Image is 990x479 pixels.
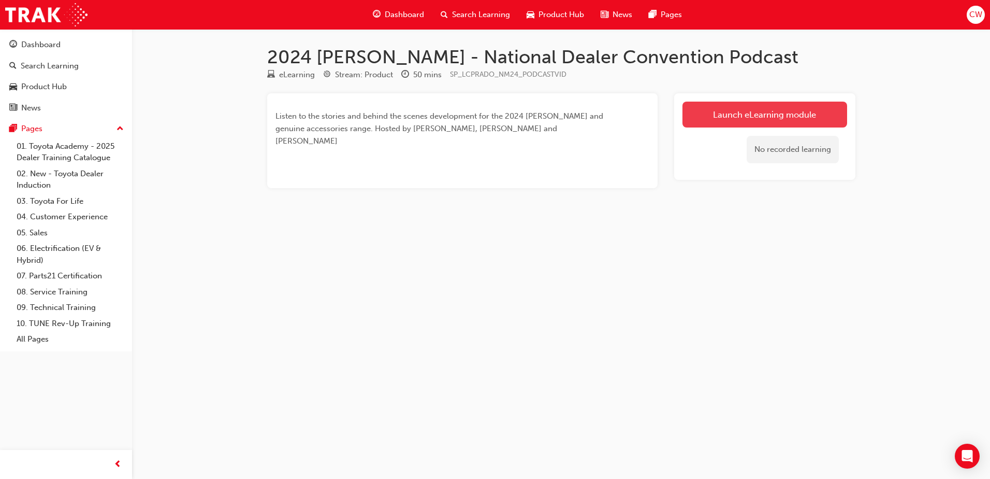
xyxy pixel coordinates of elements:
div: Dashboard [21,39,61,51]
a: 07. Parts21 Certification [12,268,128,284]
a: guage-iconDashboard [365,4,432,25]
a: Launch eLearning module [682,102,847,128]
a: 06. Electrification (EV & Hybrid) [12,241,128,268]
a: 09. Technical Training [12,300,128,316]
span: search-icon [441,8,448,21]
a: search-iconSearch Learning [432,4,518,25]
span: learningResourceType_ELEARNING-icon [267,71,275,80]
div: Stream [323,68,393,81]
span: Search Learning [452,9,510,21]
img: Trak [5,3,88,26]
span: target-icon [323,71,331,80]
button: DashboardSearch LearningProduct HubNews [4,33,128,119]
a: 03. Toyota For Life [12,193,128,209]
span: pages-icon [9,124,17,134]
button: Pages [4,119,128,138]
span: Product Hub [538,9,584,21]
div: No recorded learning [747,136,839,163]
span: car-icon [527,8,534,21]
a: Dashboard [4,35,128,54]
span: up-icon [117,122,124,136]
h1: 2024 [PERSON_NAME] - National Dealer Convention Podcast [267,46,855,68]
a: All Pages [12,331,128,347]
span: clock-icon [401,71,409,80]
span: prev-icon [114,458,122,471]
a: 05. Sales [12,225,128,241]
a: Product Hub [4,77,128,96]
div: 50 mins [413,69,442,81]
span: CW [969,9,982,21]
div: Duration [401,68,442,81]
span: Dashboard [385,9,424,21]
a: car-iconProduct Hub [518,4,592,25]
div: Stream: Product [335,69,393,81]
a: News [4,98,128,118]
span: guage-icon [373,8,381,21]
span: News [613,9,632,21]
span: Learning resource code [450,70,566,79]
a: 02. New - Toyota Dealer Induction [12,166,128,193]
div: Open Intercom Messenger [955,444,980,469]
span: Listen to the stories and behind the scenes development for the 2024 [PERSON_NAME] and genuine ac... [275,111,605,146]
button: CW [967,6,985,24]
a: 08. Service Training [12,284,128,300]
a: 04. Customer Experience [12,209,128,225]
span: guage-icon [9,40,17,50]
div: News [21,102,41,114]
span: Pages [661,9,682,21]
div: Pages [21,123,42,135]
a: pages-iconPages [640,4,690,25]
span: pages-icon [649,8,657,21]
div: eLearning [279,69,315,81]
a: news-iconNews [592,4,640,25]
span: search-icon [9,62,17,71]
a: 01. Toyota Academy - 2025 Dealer Training Catalogue [12,138,128,166]
div: Search Learning [21,60,79,72]
a: Search Learning [4,57,128,76]
span: news-icon [601,8,608,21]
span: car-icon [9,82,17,92]
a: 10. TUNE Rev-Up Training [12,316,128,332]
div: Type [267,68,315,81]
div: Product Hub [21,81,67,93]
span: news-icon [9,104,17,113]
